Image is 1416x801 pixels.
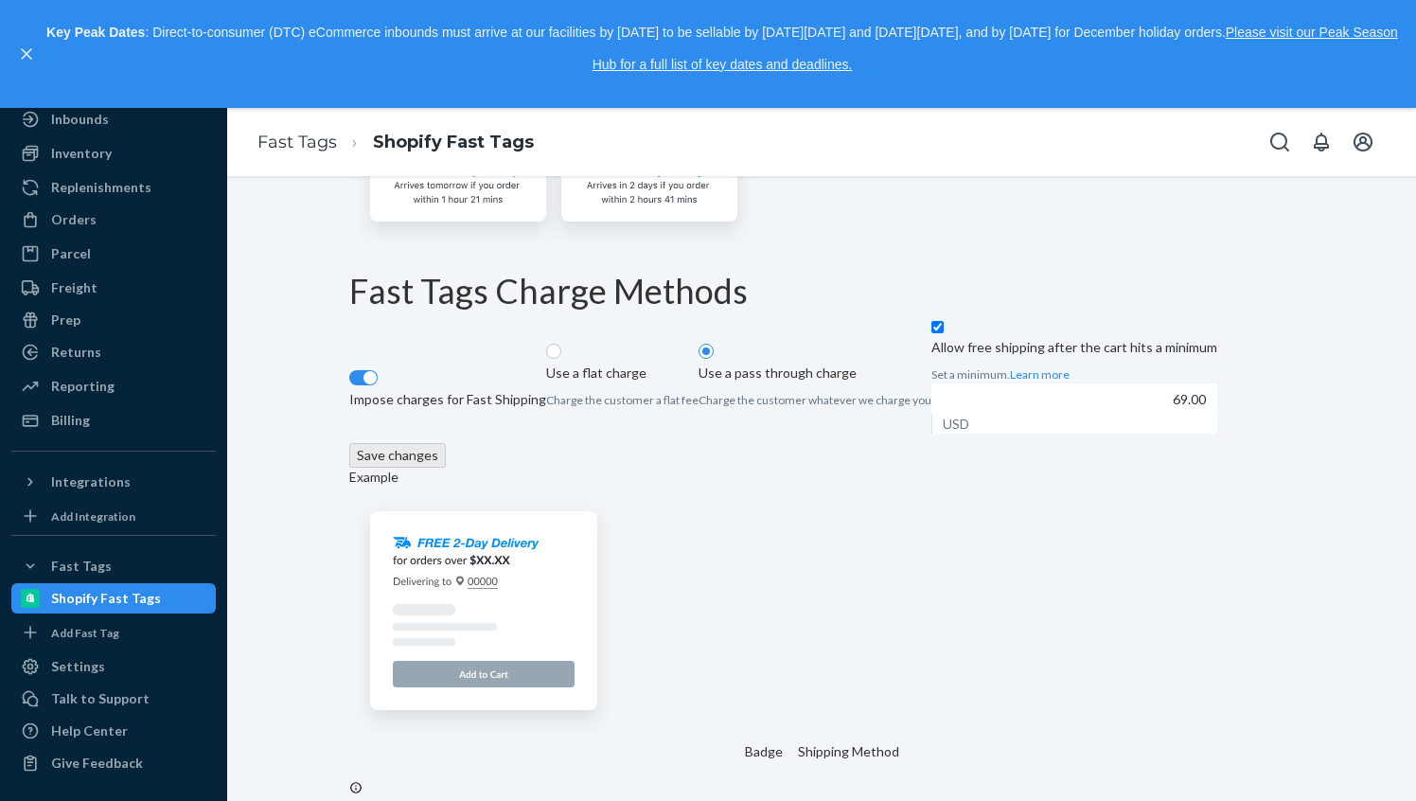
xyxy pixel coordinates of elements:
p: Use a flat charge [546,364,699,383]
div: Add Integration [51,508,135,525]
p: Charge the customer a flat fee [546,392,699,408]
div: Freight [51,278,97,297]
p: : Direct-to-consumer (DTC) eCommerce inbounds must arrive at our facilities by [DATE] to be sella... [45,17,1399,80]
div: Add Fast Tag [51,625,119,641]
button: Open account menu [1344,123,1382,161]
div: Talk to Support [51,689,150,708]
div: Replenishments [51,178,151,197]
p: Use a pass through charge [699,364,931,383]
a: Add Fast Tag [11,621,216,644]
a: Inbounds [11,104,216,134]
div: Billing [51,411,90,430]
input: Use a pass through chargeCharge the customer whatever we charge you [699,344,714,359]
div: Integrations [51,472,131,491]
a: Help Center [11,716,216,746]
a: Settings [11,651,216,682]
button: Fast Tags [11,551,216,581]
a: Add Integration [11,505,216,527]
div: Inventory [51,144,112,163]
div: Help Center [51,721,128,740]
input: $USD [931,383,1217,415]
a: Parcel [11,239,216,269]
a: Shopify Fast Tags [11,583,216,614]
div: Parcel [51,244,91,263]
a: Reporting [11,371,216,401]
div: Prep [51,311,80,329]
a: Freight [11,273,216,303]
input: Allow free shipping after the cart hits a minimumSet a minimum.Learn more$USD [931,321,944,333]
button: Open Search Box [1261,123,1299,161]
ol: breadcrumbs [242,115,549,170]
a: Orders [11,205,216,235]
a: Billing [11,405,216,436]
button: Save changes [349,443,446,468]
p: Impose charges for Fast Shipping [349,390,546,409]
button: Open notifications [1302,123,1340,161]
a: Fast Tags [257,132,337,152]
a: Learn more [1010,367,1070,382]
input: Use a flat chargeCharge the customer a flat fee [546,344,561,359]
div: Reporting [51,377,115,396]
a: Inventory [11,138,216,169]
div: Example [349,468,1294,487]
p: Set a minimum. [931,366,1217,383]
p: Charge the customer whatever we charge you [699,392,931,408]
span: Shipping Method [798,743,899,759]
span: Badge [745,743,783,759]
a: Please visit our Peak Season Hub for a full list of key dates and deadlines. [593,25,1398,72]
a: Replenishments [11,172,216,203]
a: Prep [11,305,216,335]
div: USD [931,415,1217,434]
strong: Key Peak Dates [46,25,145,40]
p: Allow free shipping after the cart hits a minimum [931,338,1217,357]
a: Talk to Support [11,684,216,714]
div: Returns [51,343,101,362]
div: Inbounds [51,110,109,129]
div: Orders [51,210,97,229]
h1: Fast Tags Charge Methods [349,273,1294,311]
button: close, [17,44,36,63]
div: Shopify Fast Tags [51,589,161,608]
button: Integrations [11,467,216,497]
a: Shopify Fast Tags [373,132,534,152]
div: Settings [51,657,105,676]
a: Returns [11,337,216,367]
div: Fast Tags [51,557,112,576]
button: Give Feedback [11,748,216,778]
div: Give Feedback [51,754,143,773]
